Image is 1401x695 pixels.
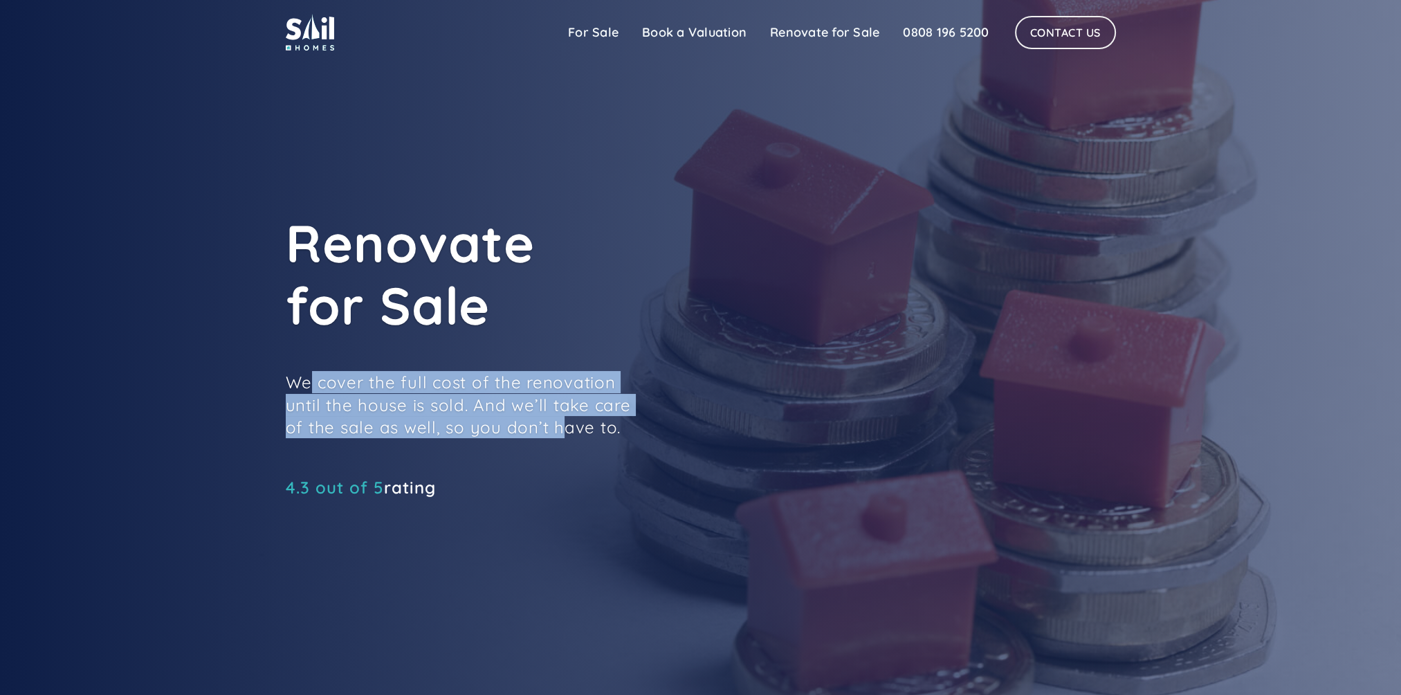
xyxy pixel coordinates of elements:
[286,14,334,51] img: sail home logo
[758,19,891,46] a: Renovate for Sale
[556,19,630,46] a: For Sale
[286,480,436,494] a: 4.3 out of 5rating
[286,212,908,336] h1: Renovate for Sale
[286,480,436,494] div: rating
[891,19,1000,46] a: 0808 196 5200
[286,477,384,498] span: 4.3 out of 5
[1015,16,1116,49] a: Contact Us
[630,19,758,46] a: Book a Valuation
[286,371,632,438] p: We cover the full cost of the renovation until the house is sold. And we’ll take care of the sale...
[286,501,493,518] iframe: Customer reviews powered by Trustpilot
